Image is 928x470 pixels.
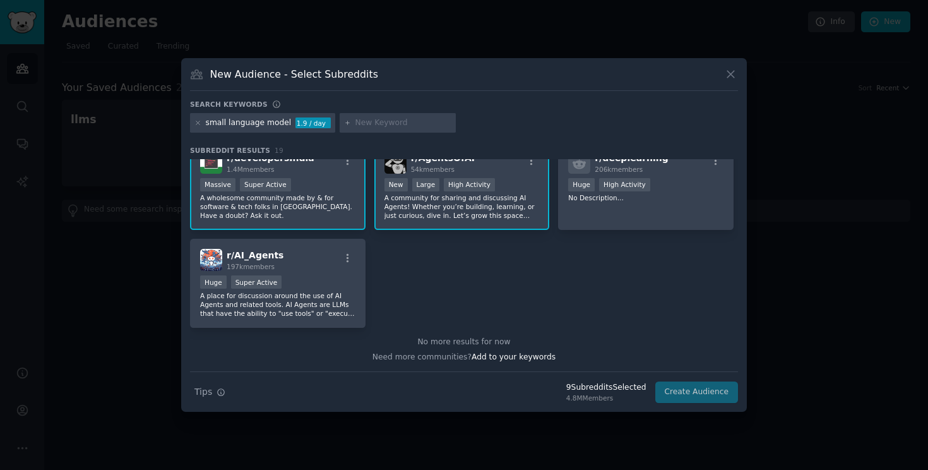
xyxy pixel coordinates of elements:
span: 206k members [595,166,643,173]
span: 19 [275,147,283,154]
div: 1.9 / day [295,117,331,129]
p: A community for sharing and discussing AI Agents! Whether you’re building, learning, or just curi... [384,193,540,220]
div: 4.8M Members [566,394,646,402]
img: AgentsOfAI [384,152,407,174]
span: Subreddit Results [190,146,270,155]
img: developersIndia [200,152,222,174]
div: Huge [200,275,227,289]
div: Massive [200,178,235,191]
div: small language model [206,117,292,129]
span: r/ AI_Agents [227,250,283,260]
div: New [384,178,408,191]
span: 54k members [411,166,455,173]
img: AI_Agents [200,249,222,271]
div: High Activity [444,178,495,191]
span: Tips [194,385,212,399]
span: 197k members [227,263,275,270]
button: Tips [190,381,230,403]
div: 9 Subreddit s Selected [566,382,646,394]
div: Need more communities? [190,347,738,363]
div: No more results for now [190,337,738,348]
div: Super Active [240,178,291,191]
div: Huge [568,178,595,191]
div: High Activity [599,178,650,191]
p: No Description... [568,193,723,202]
span: 1.4M members [227,166,275,173]
p: A place for discussion around the use of AI Agents and related tools. AI Agents are LLMs that hav... [200,291,355,318]
div: Large [412,178,440,191]
div: Super Active [231,275,282,289]
span: Add to your keywords [472,352,556,361]
input: New Keyword [355,117,451,129]
h3: New Audience - Select Subreddits [210,68,378,81]
h3: Search keywords [190,100,268,109]
p: A wholesome community made by & for software & tech folks in [GEOGRAPHIC_DATA]. Have a doubt? Ask... [200,193,355,220]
